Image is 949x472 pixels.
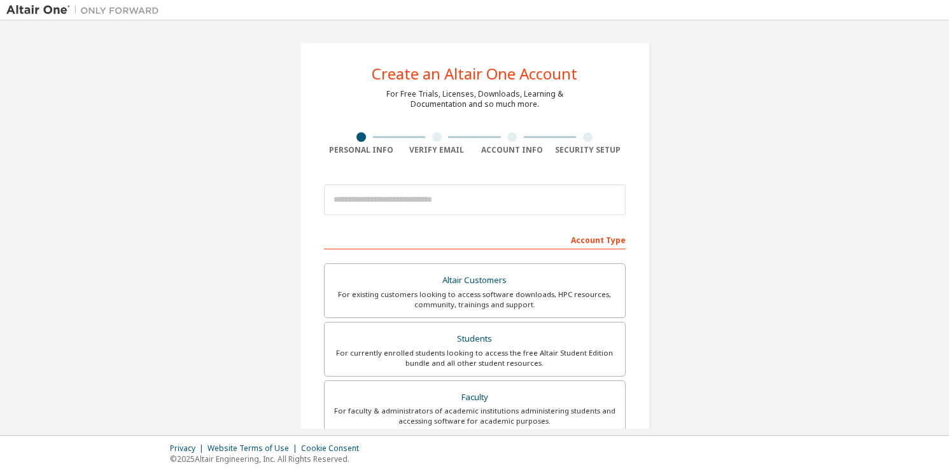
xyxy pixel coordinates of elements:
[332,389,617,406] div: Faculty
[332,289,617,310] div: For existing customers looking to access software downloads, HPC resources, community, trainings ...
[332,272,617,289] div: Altair Customers
[207,443,301,454] div: Website Terms of Use
[170,443,207,454] div: Privacy
[332,406,617,426] div: For faculty & administrators of academic institutions administering students and accessing softwa...
[6,4,165,17] img: Altair One
[550,145,626,155] div: Security Setup
[301,443,367,454] div: Cookie Consent
[386,89,563,109] div: For Free Trials, Licenses, Downloads, Learning & Documentation and so much more.
[475,145,551,155] div: Account Info
[324,229,626,249] div: Account Type
[372,66,577,81] div: Create an Altair One Account
[399,145,475,155] div: Verify Email
[324,145,400,155] div: Personal Info
[332,330,617,348] div: Students
[332,348,617,368] div: For currently enrolled students looking to access the free Altair Student Edition bundle and all ...
[170,454,367,464] p: © 2025 Altair Engineering, Inc. All Rights Reserved.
